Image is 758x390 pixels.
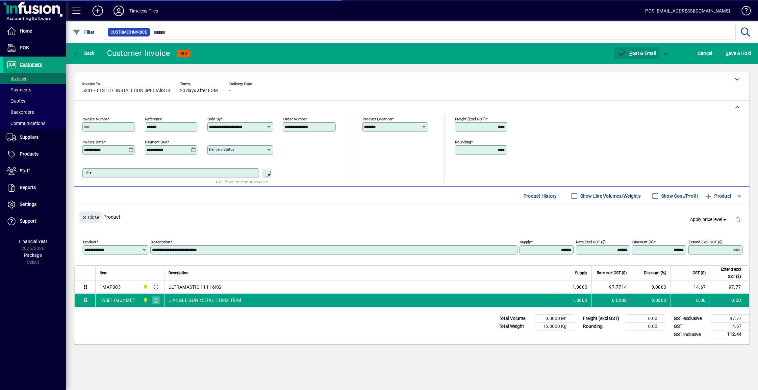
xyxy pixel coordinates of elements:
div: Timeless Tiles [129,6,158,16]
span: S [726,51,728,56]
td: Freight (excl GST) [580,315,626,323]
span: Quotes [7,98,25,104]
label: Show Cost/Profit [660,193,698,199]
td: 0.00 [626,323,665,330]
div: TASE11GUNMET [100,297,135,304]
mat-label: Sold by [208,117,220,121]
app-page-header-button: Close [78,214,103,220]
span: ULTRAMASTIC 111 16KG [168,284,221,290]
span: 1.0000 [572,284,588,290]
span: 5341 - T I S TILE INSTALLTION SPECIAlISTS [82,88,170,93]
span: Settings [20,202,37,207]
td: 16.0000 Kg [535,323,574,330]
span: Product History [523,191,557,201]
a: POS [3,40,66,56]
span: Invoices [7,76,27,81]
mat-label: Invoice date [83,140,104,144]
span: 20 days after EOM [180,88,218,93]
td: 0.0000 [631,294,670,307]
button: Save & Hold [724,47,753,59]
label: Show Line Volumes/Weights [579,193,641,199]
span: Apply price level [690,216,728,223]
button: Add [87,5,108,17]
mat-label: Rate excl GST ($) [576,240,606,244]
mat-label: Payment due [145,140,167,144]
div: POS [EMAIL_ADDRESS][DOMAIN_NAME] [645,6,730,16]
button: Close [79,211,102,223]
td: 14.67 [710,323,749,330]
span: Dunedin [141,297,149,304]
span: Products [20,151,38,157]
app-page-header-button: Back [66,47,102,59]
span: Description [168,269,189,277]
a: Suppliers [3,129,66,146]
a: Communications [3,118,66,129]
mat-label: Title [84,170,91,175]
a: Knowledge Base [737,1,750,23]
span: Package [24,253,42,258]
a: Backorders [3,107,66,118]
a: Invoices [3,73,66,84]
td: 0.0000 [631,280,670,294]
mat-label: Product [83,240,96,244]
div: 1MAP003 [100,284,121,290]
span: Close [82,212,99,223]
mat-label: Order number [283,117,307,121]
span: L ANGLE GUN METAL 11MM TRIM [168,297,241,304]
a: Quotes [3,95,66,107]
td: 112.44 [710,330,749,339]
span: GST ($) [693,269,706,277]
td: GST inclusive [670,330,710,339]
button: Back [71,47,96,59]
td: 0.0000 M³ [535,315,574,323]
mat-label: Extend excl GST ($) [689,240,722,244]
td: 0.00 [710,294,749,307]
span: POS [20,45,29,50]
span: - [229,88,231,93]
span: 1.0000 [572,297,588,304]
a: Staff [3,163,66,179]
span: Financial Year [19,239,47,244]
mat-label: Delivery status [209,147,234,152]
mat-label: Product location [363,117,392,121]
a: Reports [3,180,66,196]
button: Cancel [696,47,714,59]
span: Customer Invoice [111,29,147,36]
button: Post & Email [615,47,659,59]
button: Product History [521,190,560,202]
span: Support [20,218,36,224]
app-page-header-button: Delete [730,216,746,222]
td: Total Volume [495,315,535,323]
button: Profile [108,5,129,17]
a: Products [3,146,66,162]
mat-label: Rounding [455,140,471,144]
button: Filter [71,26,96,38]
span: Reports [20,185,36,190]
mat-hint: Use 'Enter' to start a new line [216,178,268,185]
td: 0.00 [670,294,710,307]
span: Suppliers [20,134,38,140]
a: Payments [3,84,66,95]
td: 97.77 [710,315,749,323]
span: ave & Hold [726,48,751,59]
mat-label: Discount (%) [632,240,654,244]
span: Product [705,191,731,201]
span: Home [20,28,32,34]
button: Delete [730,211,746,227]
mat-label: Supply [520,240,531,244]
span: Discount (%) [644,269,666,277]
div: 0.0000 [595,297,627,304]
span: Back [73,51,95,56]
span: NEW [180,51,188,56]
div: 97.7714 [595,284,627,290]
span: Staff [20,168,30,173]
span: Rate excl GST ($) [597,269,627,277]
td: GST exclusive [670,315,710,323]
span: Backorders [7,110,34,115]
span: Filter [73,30,95,35]
span: Payments [7,87,31,92]
span: Extend excl GST ($) [714,266,741,280]
a: Home [3,23,66,39]
a: Support [3,213,66,230]
td: 0.00 [626,315,665,323]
